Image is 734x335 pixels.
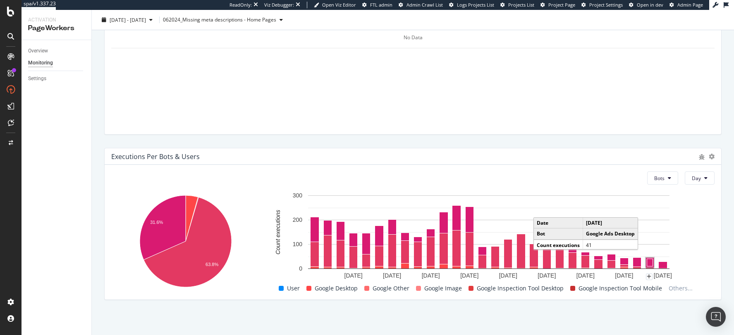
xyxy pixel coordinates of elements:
[548,2,575,8] span: Project Page
[275,210,281,254] text: Count executions
[629,2,663,8] a: Open in dev
[692,175,701,182] span: Day
[293,217,303,223] text: 200
[299,266,302,272] text: 0
[111,27,715,48] div: No Data
[399,2,443,8] a: Admin Crawl List
[373,283,409,293] span: Google Other
[287,283,300,293] span: User
[98,13,156,26] button: [DATE] - [DATE]
[449,2,494,8] a: Logs Projects List
[699,154,705,160] div: bug
[28,24,85,33] div: PageWorkers
[362,2,392,8] a: FTL admin
[150,220,163,225] text: 31.6%
[406,2,443,8] span: Admin Crawl List
[477,283,564,293] span: Google Inspection Tool Desktop
[383,272,401,279] text: [DATE]
[28,59,86,67] a: Monitoring
[370,2,392,8] span: FTL admin
[111,191,260,293] svg: A chart.
[665,283,696,293] span: Others...
[576,272,595,279] text: [DATE]
[685,171,715,185] button: Day
[637,2,663,8] span: Open in dev
[315,283,358,293] span: Google Desktop
[508,2,534,8] span: Projects List
[677,2,703,8] span: Admin Page
[206,262,218,267] text: 63.8%
[499,272,517,279] text: [DATE]
[706,307,726,327] div: Open Intercom Messenger
[615,272,633,279] text: [DATE]
[422,272,440,279] text: [DATE]
[264,2,294,8] div: Viz Debugger:
[500,2,534,8] a: Projects List
[28,59,53,67] div: Monitoring
[654,272,672,279] text: [DATE]
[538,272,556,279] text: [DATE]
[28,17,85,24] div: Activation
[579,283,662,293] span: Google Inspection Tool Mobile
[646,273,653,280] div: plus
[293,241,303,248] text: 100
[314,2,356,8] a: Open Viz Editor
[28,74,86,83] a: Settings
[163,13,286,26] button: 062024_Missing meta descriptions - Home Pages
[669,2,703,8] a: Admin Page
[28,47,48,55] div: Overview
[230,2,252,8] div: ReadOnly:
[581,2,623,8] a: Project Settings
[111,152,200,161] div: Executions per Bots & Users
[424,283,462,293] span: Google Image
[654,175,665,182] span: Bots
[163,17,276,22] div: 062024_Missing meta descriptions - Home Pages
[460,272,478,279] text: [DATE]
[344,272,363,279] text: [DATE]
[28,74,46,83] div: Settings
[647,171,678,185] button: Bots
[322,2,356,8] span: Open Viz Editor
[540,2,575,8] a: Project Page
[589,2,623,8] span: Project Settings
[110,16,146,23] span: [DATE] - [DATE]
[293,192,303,199] text: 300
[263,191,715,283] svg: A chart.
[457,2,494,8] span: Logs Projects List
[28,47,86,55] a: Overview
